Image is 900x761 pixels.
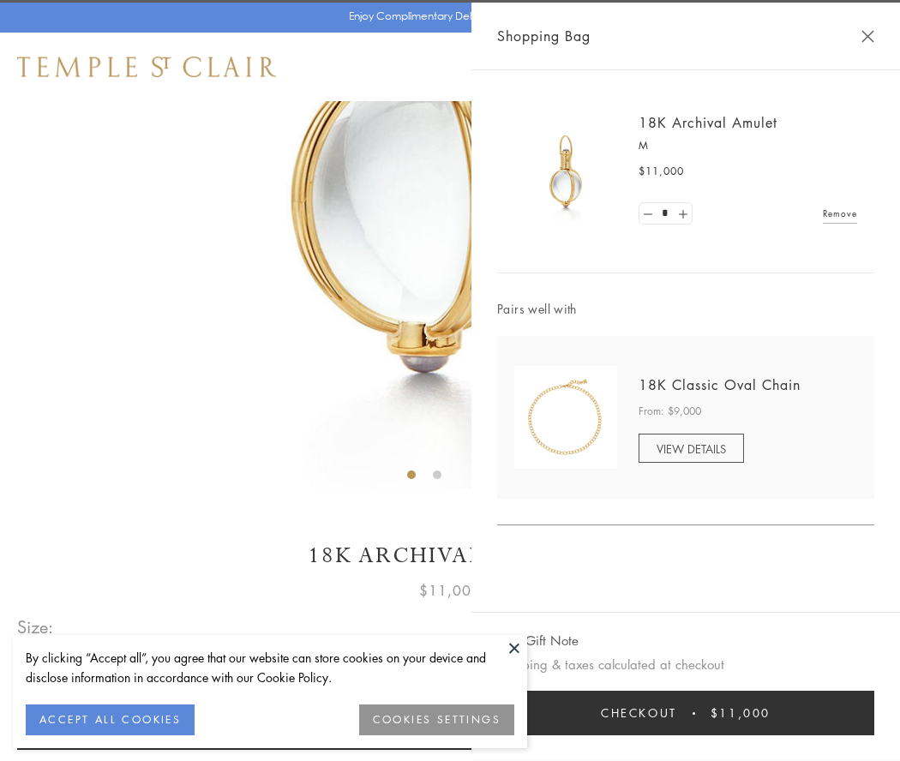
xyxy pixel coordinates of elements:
[711,704,771,722] span: $11,000
[639,163,684,180] span: $11,000
[674,203,691,225] a: Set quantity to 2
[349,8,543,25] p: Enjoy Complimentary Delivery & Returns
[639,434,744,463] a: VIEW DETAILS
[26,648,514,687] div: By clicking “Accept all”, you agree that our website can store cookies on your device and disclos...
[497,630,579,651] button: Add Gift Note
[861,30,874,43] button: Close Shopping Bag
[419,579,481,602] span: $11,000
[497,691,874,735] button: Checkout $11,000
[17,613,55,641] span: Size:
[497,654,874,675] p: Shipping & taxes calculated at checkout
[514,120,617,223] img: 18K Archival Amulet
[497,25,591,47] span: Shopping Bag
[639,203,657,225] a: Set quantity to 0
[497,299,874,319] span: Pairs well with
[657,440,726,457] span: VIEW DETAILS
[26,704,195,735] button: ACCEPT ALL COOKIES
[639,375,801,394] a: 18K Classic Oval Chain
[823,204,857,223] a: Remove
[514,366,617,469] img: N88865-OV18
[17,57,276,77] img: Temple St. Clair
[359,704,514,735] button: COOKIES SETTINGS
[639,113,777,132] a: 18K Archival Amulet
[601,704,677,722] span: Checkout
[639,403,701,420] span: From: $9,000
[17,541,883,571] h1: 18K Archival Amulet
[639,137,857,154] p: M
